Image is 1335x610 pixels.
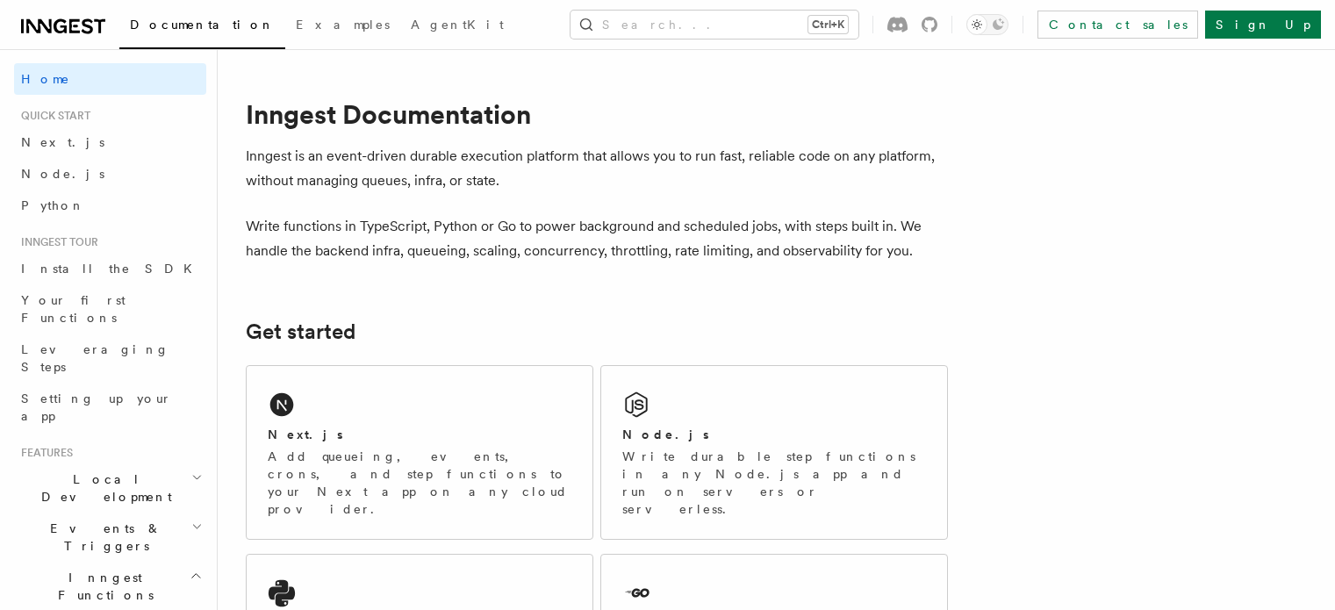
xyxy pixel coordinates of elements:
[14,334,206,383] a: Leveraging Steps
[1037,11,1198,39] a: Contact sales
[14,158,206,190] a: Node.js
[14,235,98,249] span: Inngest tour
[14,190,206,221] a: Python
[14,253,206,284] a: Install the SDK
[21,167,104,181] span: Node.js
[622,448,926,518] p: Write durable step functions in any Node.js app and run on servers or serverless.
[268,448,571,518] p: Add queueing, events, crons, and step functions to your Next app on any cloud provider.
[14,470,191,506] span: Local Development
[14,383,206,432] a: Setting up your app
[14,513,206,562] button: Events & Triggers
[411,18,504,32] span: AgentKit
[268,426,343,443] h2: Next.js
[14,463,206,513] button: Local Development
[21,262,203,276] span: Install the SDK
[21,293,126,325] span: Your first Functions
[1205,11,1321,39] a: Sign Up
[400,5,514,47] a: AgentKit
[285,5,400,47] a: Examples
[296,18,390,32] span: Examples
[14,109,90,123] span: Quick start
[119,5,285,49] a: Documentation
[966,14,1008,35] button: Toggle dark mode
[14,126,206,158] a: Next.js
[622,426,709,443] h2: Node.js
[808,16,848,33] kbd: Ctrl+K
[571,11,858,39] button: Search...Ctrl+K
[14,446,73,460] span: Features
[14,520,191,555] span: Events & Triggers
[246,98,948,130] h1: Inngest Documentation
[21,198,85,212] span: Python
[246,144,948,193] p: Inngest is an event-driven durable execution platform that allows you to run fast, reliable code ...
[600,365,948,540] a: Node.jsWrite durable step functions in any Node.js app and run on servers or serverless.
[21,342,169,374] span: Leveraging Steps
[246,214,948,263] p: Write functions in TypeScript, Python or Go to power background and scheduled jobs, with steps bu...
[21,391,172,423] span: Setting up your app
[14,569,190,604] span: Inngest Functions
[14,284,206,334] a: Your first Functions
[21,135,104,149] span: Next.js
[21,70,70,88] span: Home
[14,63,206,95] a: Home
[130,18,275,32] span: Documentation
[246,365,593,540] a: Next.jsAdd queueing, events, crons, and step functions to your Next app on any cloud provider.
[246,319,355,344] a: Get started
